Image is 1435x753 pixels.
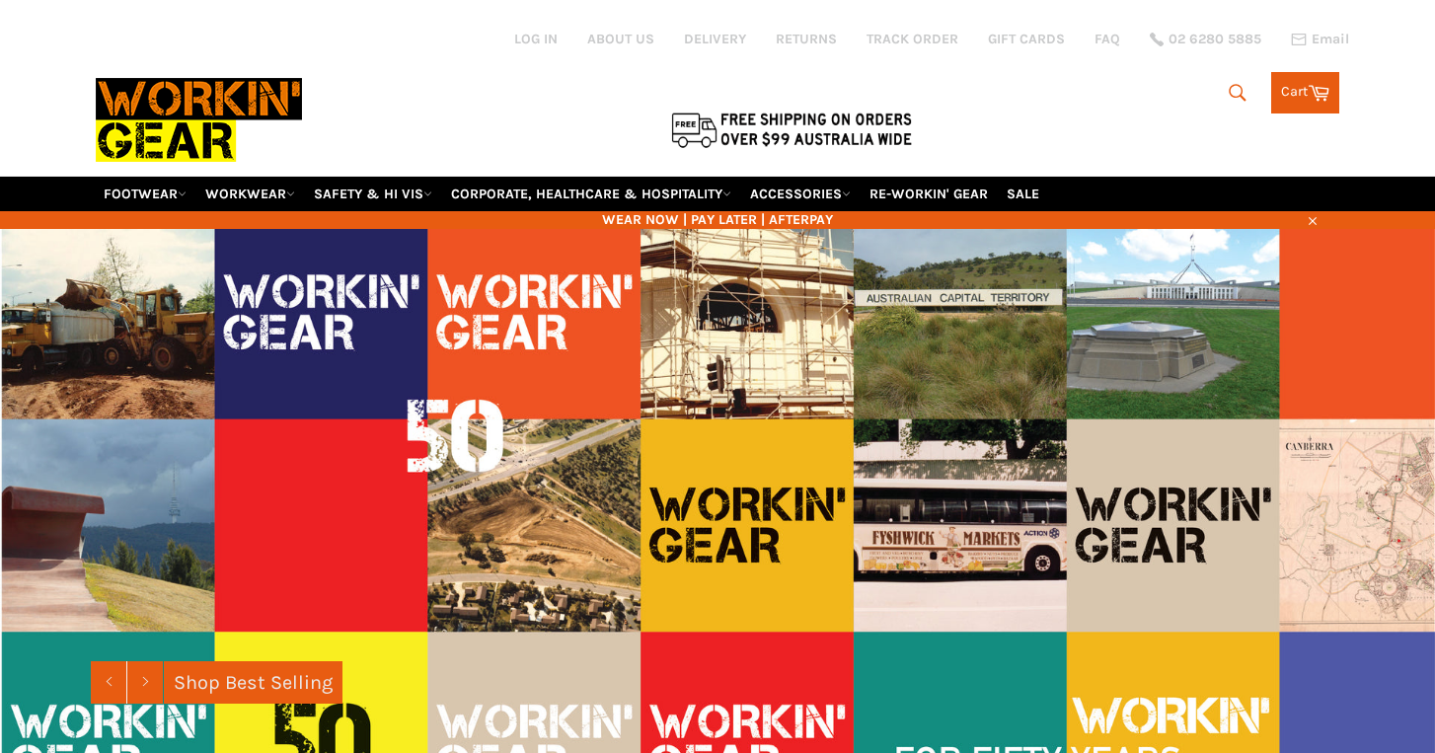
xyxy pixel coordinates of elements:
[862,177,996,211] a: RE-WORKIN' GEAR
[742,177,859,211] a: ACCESSORIES
[96,210,1339,229] span: WEAR NOW | PAY LATER | AFTERPAY
[684,30,746,48] a: DELIVERY
[988,30,1065,48] a: GIFT CARDS
[96,177,194,211] a: FOOTWEAR
[96,64,302,176] img: Workin Gear leaders in Workwear, Safety Boots, PPE, Uniforms. Australia's No.1 in Workwear
[1291,32,1349,47] a: Email
[999,177,1047,211] a: SALE
[867,30,958,48] a: TRACK ORDER
[1312,33,1349,46] span: Email
[306,177,440,211] a: SAFETY & HI VIS
[1169,33,1261,46] span: 02 6280 5885
[1095,30,1120,48] a: FAQ
[164,661,342,704] a: Shop Best Selling
[587,30,654,48] a: ABOUT US
[1150,33,1261,46] a: 02 6280 5885
[197,177,303,211] a: WORKWEAR
[668,109,915,150] img: Flat $9.95 shipping Australia wide
[1271,72,1339,113] a: Cart
[443,177,739,211] a: CORPORATE, HEALTHCARE & HOSPITALITY
[514,31,558,47] a: Log in
[776,30,837,48] a: RETURNS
